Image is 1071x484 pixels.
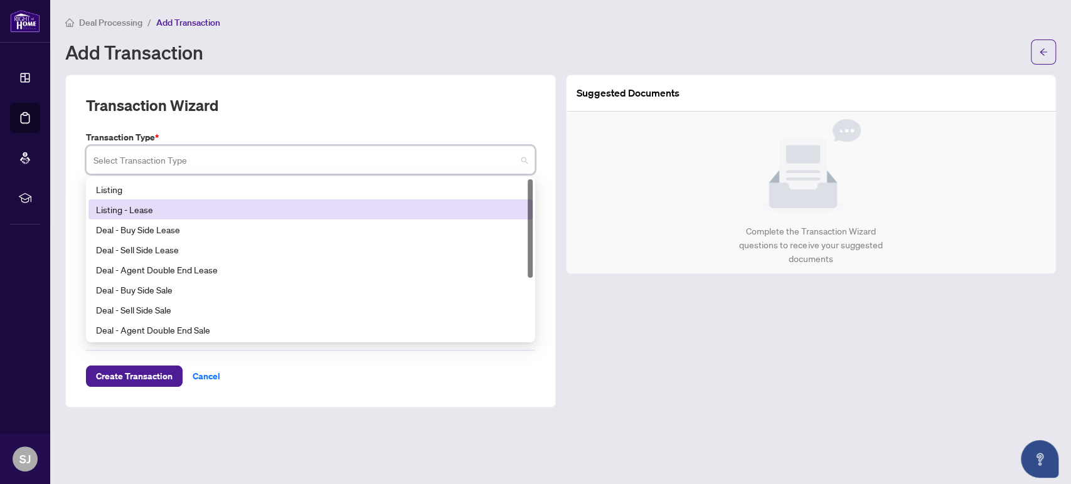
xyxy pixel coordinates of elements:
button: Create Transaction [86,366,183,387]
div: Listing - Lease [96,203,525,216]
div: Deal - Sell Side Lease [96,243,525,256]
div: Deal - Buy Side Lease [88,219,533,239]
button: Open asap [1021,440,1058,478]
span: home [65,18,74,27]
span: Add Transaction [156,17,220,28]
div: Deal - Agent Double End Lease [88,260,533,280]
article: Suggested Documents [577,85,679,101]
li: / [147,15,151,29]
span: Cancel [193,366,220,386]
span: SJ [19,450,31,468]
div: Listing [96,182,525,196]
div: Deal - Sell Side Lease [88,239,533,260]
div: Deal - Agent Double End Sale [96,323,525,337]
div: Deal - Buy Side Sale [88,280,533,300]
div: Deal - Sell Side Sale [96,303,525,317]
div: Listing - Lease [88,199,533,219]
div: Deal - Buy Side Sale [96,283,525,297]
img: Null State Icon [760,119,861,214]
span: Deal Processing [79,17,142,28]
span: arrow-left [1039,48,1048,56]
div: Deal - Agent Double End Lease [96,263,525,276]
div: Deal - Agent Double End Sale [88,320,533,340]
div: Listing [88,179,533,199]
h2: Transaction Wizard [86,95,218,115]
button: Cancel [183,366,230,387]
h1: Add Transaction [65,42,203,62]
img: logo [10,9,40,33]
div: Deal - Sell Side Sale [88,300,533,320]
label: Transaction Type [86,130,535,144]
div: Complete the Transaction Wizard questions to receive your suggested documents [726,224,896,266]
span: Create Transaction [96,366,173,386]
div: Deal - Buy Side Lease [96,223,525,236]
